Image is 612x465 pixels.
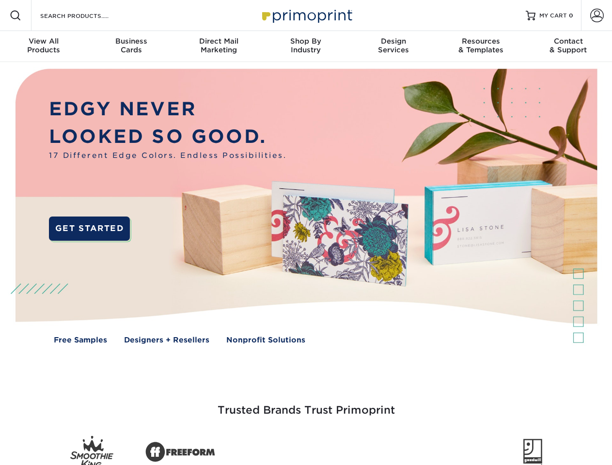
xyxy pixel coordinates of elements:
div: & Support [525,37,612,54]
a: Shop ByIndustry [262,31,349,62]
span: Contact [525,37,612,46]
a: Nonprofit Solutions [226,335,305,346]
h3: Trusted Brands Trust Primoprint [23,381,590,428]
img: Google [247,452,248,452]
div: Marketing [175,37,262,54]
a: Direct MailMarketing [175,31,262,62]
span: 17 Different Edge Colors. Endless Possibilities. [49,150,286,161]
span: Resources [437,37,524,46]
span: 0 [569,12,573,19]
img: Primoprint [258,5,355,26]
a: GET STARTED [49,217,130,241]
div: & Templates [437,37,524,54]
img: Goodwill [523,439,542,465]
img: Amazon [431,452,432,452]
a: Free Samples [54,335,107,346]
a: Contact& Support [525,31,612,62]
a: Designers + Resellers [124,335,209,346]
div: Cards [87,37,174,54]
span: Shop By [262,37,349,46]
p: LOOKED SO GOOD. [49,123,286,151]
a: BusinessCards [87,31,174,62]
span: Business [87,37,174,46]
a: DesignServices [350,31,437,62]
p: EDGY NEVER [49,95,286,123]
img: Mini [339,452,340,452]
div: Services [350,37,437,54]
span: MY CART [539,12,567,20]
span: Direct Mail [175,37,262,46]
input: SEARCH PRODUCTS..... [39,10,134,21]
span: Design [350,37,437,46]
div: Industry [262,37,349,54]
a: Resources& Templates [437,31,524,62]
